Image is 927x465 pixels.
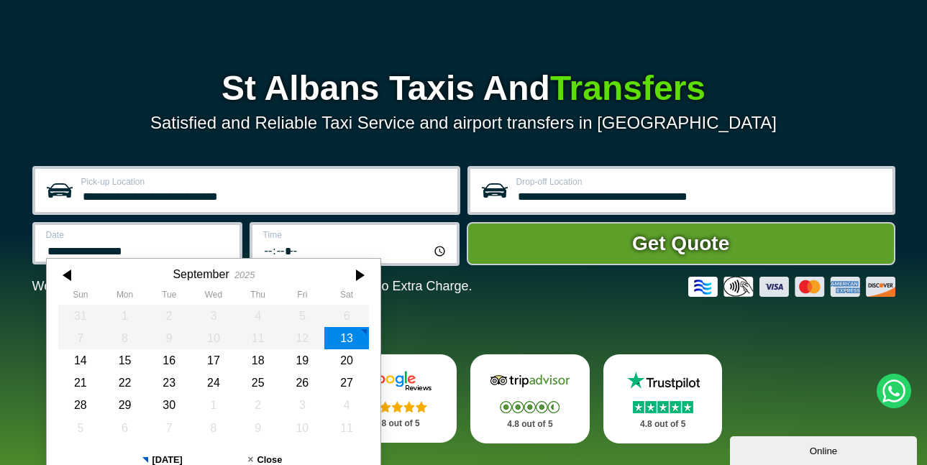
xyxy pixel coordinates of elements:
div: 23 September 2025 [147,372,191,394]
a: Trustpilot Stars 4.8 out of 5 [603,354,723,443]
div: 17 September 2025 [191,349,236,372]
div: 14 September 2025 [58,349,103,372]
div: 01 September 2025 [102,305,147,327]
div: 21 September 2025 [58,372,103,394]
th: Wednesday [191,290,236,304]
h1: St Albans Taxis And [32,71,895,106]
img: Stars [633,401,693,413]
p: 4.8 out of 5 [486,415,574,433]
div: 10 September 2025 [191,327,236,349]
div: 05 September 2025 [280,305,324,327]
div: September [173,267,229,281]
div: 09 September 2025 [147,327,191,349]
label: Date [46,231,231,239]
div: 28 September 2025 [58,394,103,416]
div: 26 September 2025 [280,372,324,394]
img: Stars [500,401,560,413]
div: 06 October 2025 [102,417,147,439]
label: Pick-up Location [81,178,449,186]
div: 10 October 2025 [280,417,324,439]
div: 31 August 2025 [58,305,103,327]
th: Saturday [324,290,369,304]
div: 29 September 2025 [102,394,147,416]
div: 18 September 2025 [235,349,280,372]
div: 30 September 2025 [147,394,191,416]
div: 20 September 2025 [324,349,369,372]
div: 25 September 2025 [235,372,280,394]
div: 19 September 2025 [280,349,324,372]
span: Transfers [550,69,705,107]
div: 27 September 2025 [324,372,369,394]
img: Trustpilot [620,370,706,392]
div: 04 September 2025 [235,305,280,327]
th: Tuesday [147,290,191,304]
label: Time [263,231,448,239]
div: 22 September 2025 [102,372,147,394]
iframe: chat widget [730,433,920,465]
p: 4.8 out of 5 [619,415,707,433]
a: Google Stars 4.8 out of 5 [337,354,457,443]
div: 08 September 2025 [102,327,147,349]
img: Google [354,370,440,392]
th: Monday [102,290,147,304]
th: Sunday [58,290,103,304]
th: Thursday [235,290,280,304]
div: 04 October 2025 [324,394,369,416]
div: 13 September 2025 [324,327,369,349]
p: Satisfied and Reliable Taxi Service and airport transfers in [GEOGRAPHIC_DATA] [32,113,895,133]
div: 24 September 2025 [191,372,236,394]
div: 03 September 2025 [191,305,236,327]
div: 12 September 2025 [280,327,324,349]
img: Credit And Debit Cards [688,277,895,297]
a: Tripadvisor Stars 4.8 out of 5 [470,354,590,443]
div: 02 September 2025 [147,305,191,327]
p: 4.8 out of 5 [353,415,441,433]
div: 06 September 2025 [324,305,369,327]
img: Tripadvisor [487,370,573,392]
span: The Car at No Extra Charge. [307,279,472,293]
div: 11 October 2025 [324,417,369,439]
p: We Now Accept Card & Contactless Payment In [32,279,472,294]
div: 07 October 2025 [147,417,191,439]
div: 15 September 2025 [102,349,147,372]
div: 11 September 2025 [235,327,280,349]
div: 08 October 2025 [191,417,236,439]
div: 01 October 2025 [191,394,236,416]
div: 16 September 2025 [147,349,191,372]
button: Get Quote [467,222,895,265]
div: 02 October 2025 [235,394,280,416]
div: 07 September 2025 [58,327,103,349]
div: 2025 [234,270,254,280]
div: 03 October 2025 [280,394,324,416]
div: 05 October 2025 [58,417,103,439]
label: Drop-off Location [516,178,884,186]
th: Friday [280,290,324,304]
div: 09 October 2025 [235,417,280,439]
img: Stars [367,401,427,413]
